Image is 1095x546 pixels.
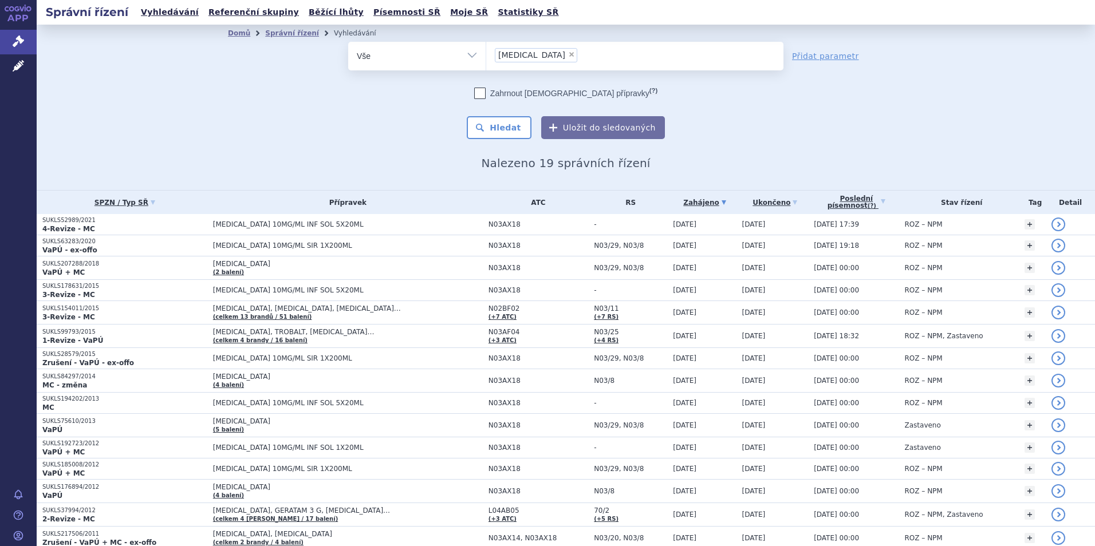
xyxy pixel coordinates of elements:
[213,260,483,268] span: [MEDICAL_DATA]
[581,48,587,62] input: [MEDICAL_DATA]
[447,5,491,20] a: Moje SŘ
[1051,531,1065,545] a: detail
[213,516,338,522] a: (celkem 4 [PERSON_NAME] / 17 balení)
[42,469,85,477] strong: VaPÚ + MC
[213,492,244,498] a: (4 balení)
[213,382,244,388] a: (4 balení)
[568,51,575,58] span: ×
[489,354,588,362] span: N03AX18
[905,308,943,316] span: ROZ – NPM
[1025,398,1035,408] a: +
[265,29,319,37] a: Správní řízení
[673,195,736,211] a: Zahájeno
[905,286,943,294] span: ROZ – NPM
[1051,508,1065,521] a: detail
[42,246,97,254] strong: VaPÚ - ex-offo
[742,511,766,519] span: [DATE]
[213,483,483,491] span: [MEDICAL_DATA]
[213,242,483,250] span: [MEDICAL_DATA] 10MG/ML SIR 1X200ML
[905,534,943,542] span: ROZ – NPM
[594,220,667,228] span: -
[474,88,657,99] label: Zahrnout [DEMOGRAPHIC_DATA] přípravky
[594,399,667,407] span: -
[673,264,696,272] span: [DATE]
[1051,418,1065,432] a: detail
[1025,442,1035,453] a: +
[489,337,517,343] a: (+3 ATC)
[814,377,859,385] span: [DATE] 00:00
[489,286,588,294] span: N03AX18
[673,534,696,542] span: [DATE]
[489,444,588,452] span: N03AX18
[42,195,207,211] a: SPZN / Typ SŘ
[489,421,588,429] span: N03AX18
[594,304,667,312] span: N03/11
[814,308,859,316] span: [DATE] 00:00
[742,308,766,316] span: [DATE]
[489,487,588,495] span: N03AX18
[814,444,859,452] span: [DATE] 00:00
[489,399,588,407] span: N03AX18
[905,444,941,452] span: Zastaveno
[1051,217,1065,231] a: detail
[742,332,766,340] span: [DATE]
[1051,239,1065,252] a: detail
[742,421,766,429] span: [DATE]
[1025,240,1035,251] a: +
[905,220,943,228] span: ROZ – NPM
[742,465,766,473] span: [DATE]
[1025,353,1035,363] a: +
[742,195,809,211] a: Ukončeno
[742,354,766,362] span: [DATE]
[742,444,766,452] span: [DATE]
[905,399,943,407] span: ROZ – NPM
[498,51,565,59] span: [MEDICAL_DATA]
[42,426,62,434] strong: VaPÚ
[594,314,619,320] a: (+7 RS)
[207,191,483,214] th: Přípravek
[213,286,483,294] span: [MEDICAL_DATA] 10MG/ML INF SOL 5X20ML
[673,465,696,473] span: [DATE]
[1051,462,1065,476] a: detail
[594,286,667,294] span: -
[489,377,588,385] span: N03AX18
[1025,486,1035,496] a: +
[742,220,766,228] span: [DATE]
[42,417,207,425] p: SUKLS75610/2013
[1025,420,1035,430] a: +
[814,399,859,407] span: [DATE] 00:00
[905,242,943,250] span: ROZ – NPM
[1025,263,1035,273] a: +
[814,332,859,340] span: [DATE] 18:32
[1051,329,1065,343] a: detail
[213,399,483,407] span: [MEDICAL_DATA] 10MG/ML INF SOL 5X20ML
[1025,464,1035,474] a: +
[489,264,588,272] span: N03AX18
[814,487,859,495] span: [DATE] 00:00
[742,377,766,385] span: [DATE]
[213,304,483,312] span: [MEDICAL_DATA], [MEDICAL_DATA], [MEDICAL_DATA]…
[42,216,207,224] p: SUKLS52989/2021
[905,332,983,340] span: ROZ – NPM, Zastaveno
[42,530,207,538] p: SUKLS217506/2011
[1025,285,1035,295] a: +
[1051,261,1065,275] a: detail
[673,286,696,294] span: [DATE]
[673,377,696,385] span: [DATE]
[673,332,696,340] span: [DATE]
[42,304,207,312] p: SUKLS154011/2015
[594,534,667,542] span: N03/20, N03/8
[594,465,667,473] span: N03/29, N03/8
[213,328,483,336] span: [MEDICAL_DATA], TROBALT, [MEDICAL_DATA]…
[489,465,588,473] span: N03AX18
[742,534,766,542] span: [DATE]
[814,421,859,429] span: [DATE] 00:00
[814,264,859,272] span: [DATE] 00:00
[489,534,588,542] span: N03AX14, N03AX18
[42,507,207,515] p: SUKLS37994/2012
[42,515,95,523] strong: 2-Revize - MC
[42,461,207,469] p: SUKLS185008/2012
[467,116,531,139] button: Hledat
[1051,351,1065,365] a: detail
[1051,441,1065,454] a: detail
